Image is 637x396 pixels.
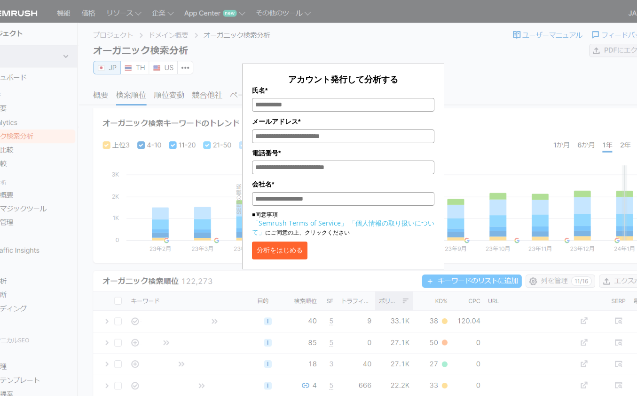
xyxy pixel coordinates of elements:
[252,210,434,237] p: ■同意事項 にご同意の上、クリックください
[252,148,434,158] label: 電話番号*
[288,73,398,85] span: アカウント発行して分析する
[252,242,307,259] button: 分析をはじめる
[252,218,347,227] a: 「Semrush Terms of Service」
[252,116,434,127] label: メールアドレス*
[252,218,434,236] a: 「個人情報の取り扱いについて」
